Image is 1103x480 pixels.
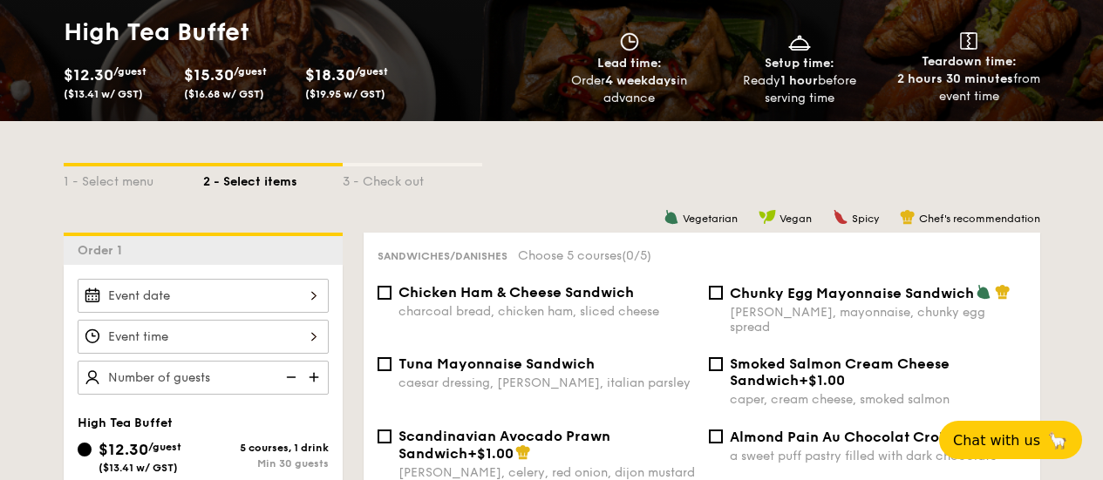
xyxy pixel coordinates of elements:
div: 3 - Check out [343,166,482,191]
div: from event time [891,71,1047,105]
img: icon-add.58712e84.svg [303,361,329,394]
div: [PERSON_NAME], celery, red onion, dijon mustard [398,465,695,480]
span: Almond Pain Au Chocolat Croissant [730,429,979,445]
div: 5 courses, 1 drink [203,442,329,454]
span: ($16.68 w/ GST) [184,88,264,100]
img: icon-chef-hat.a58ddaea.svg [515,444,531,460]
img: icon-clock.2db775ea.svg [616,32,643,51]
span: /guest [234,65,267,78]
img: icon-reduce.1d2dbef1.svg [276,361,303,394]
div: Min 30 guests [203,457,329,470]
span: Chef's recommendation [919,213,1040,225]
strong: 2 hours 30 minutes [897,71,1013,86]
span: Setup time: [765,56,834,71]
span: Scandinavian Avocado Prawn Sandwich [398,428,610,462]
button: Chat with us🦙 [939,421,1082,459]
img: icon-chef-hat.a58ddaea.svg [900,209,916,225]
span: (0/5) [622,248,651,263]
input: Scandinavian Avocado Prawn Sandwich+$1.00[PERSON_NAME], celery, red onion, dijon mustard [378,429,391,443]
div: a sweet puff pastry filled with dark chocolate [730,449,1026,463]
div: Ready before serving time [721,72,877,107]
span: Teardown time: [922,54,1017,69]
span: $12.30 [64,65,113,85]
img: icon-teardown.65201eee.svg [960,32,977,50]
span: ($19.95 w/ GST) [305,88,385,100]
span: +$1.00 [799,372,845,389]
span: /guest [113,65,146,78]
span: /guest [148,441,181,453]
span: Lead time: [597,56,662,71]
strong: 4 weekdays [605,73,677,88]
span: ($13.41 w/ GST) [99,462,178,474]
span: Sandwiches/Danishes [378,250,507,262]
span: Spicy [852,213,879,225]
span: $18.30 [305,65,355,85]
span: Chunky Egg Mayonnaise Sandwich [730,285,974,301]
span: Vegetarian [683,213,738,225]
div: 2 - Select items [203,166,343,191]
span: 🦙 [1047,430,1068,450]
input: Smoked Salmon Cream Cheese Sandwich+$1.00caper, cream cheese, smoked salmon [709,357,723,371]
span: Chicken Ham & Cheese Sandwich [398,284,634,301]
span: /guest [355,65,388,78]
div: caper, cream cheese, smoked salmon [730,392,1026,407]
input: Event time [78,320,329,354]
span: ($13.41 w/ GST) [64,88,143,100]
span: $12.30 [99,440,148,459]
input: $12.30/guest($13.41 w/ GST)5 courses, 1 drinkMin 30 guests [78,443,92,456]
span: Choose 5 courses [518,248,651,263]
img: icon-vegetarian.fe4039eb.svg [664,209,679,225]
span: Order 1 [78,243,129,258]
span: +$1.00 [467,445,514,462]
strong: 1 hour [780,73,818,88]
span: Smoked Salmon Cream Cheese Sandwich [730,355,950,389]
img: icon-chef-hat.a58ddaea.svg [995,284,1011,300]
input: Number of guests [78,361,329,395]
img: icon-dish.430c3a2e.svg [786,32,813,51]
span: Tuna Mayonnaise Sandwich [398,355,595,372]
div: Order in advance [552,72,708,107]
input: Chicken Ham & Cheese Sandwichcharcoal bread, chicken ham, sliced cheese [378,286,391,300]
div: charcoal bread, chicken ham, sliced cheese [398,304,695,319]
img: icon-vegetarian.fe4039eb.svg [976,284,991,300]
input: Chunky Egg Mayonnaise Sandwich[PERSON_NAME], mayonnaise, chunky egg spread [709,286,723,300]
div: 1 - Select menu [64,166,203,191]
div: caesar dressing, [PERSON_NAME], italian parsley [398,375,695,390]
div: [PERSON_NAME], mayonnaise, chunky egg spread [730,305,1026,335]
img: icon-vegan.f8ff3823.svg [759,209,776,225]
input: Almond Pain Au Chocolat Croissanta sweet puff pastry filled with dark chocolate [709,429,723,443]
h1: High Tea Buffet [64,17,545,48]
span: Vegan [780,213,812,225]
input: Tuna Mayonnaise Sandwichcaesar dressing, [PERSON_NAME], italian parsley [378,357,391,371]
span: High Tea Buffet [78,416,173,430]
span: $15.30 [184,65,234,85]
span: Chat with us [953,432,1040,449]
img: icon-spicy.37a8142b.svg [833,209,848,225]
input: Event date [78,279,329,313]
